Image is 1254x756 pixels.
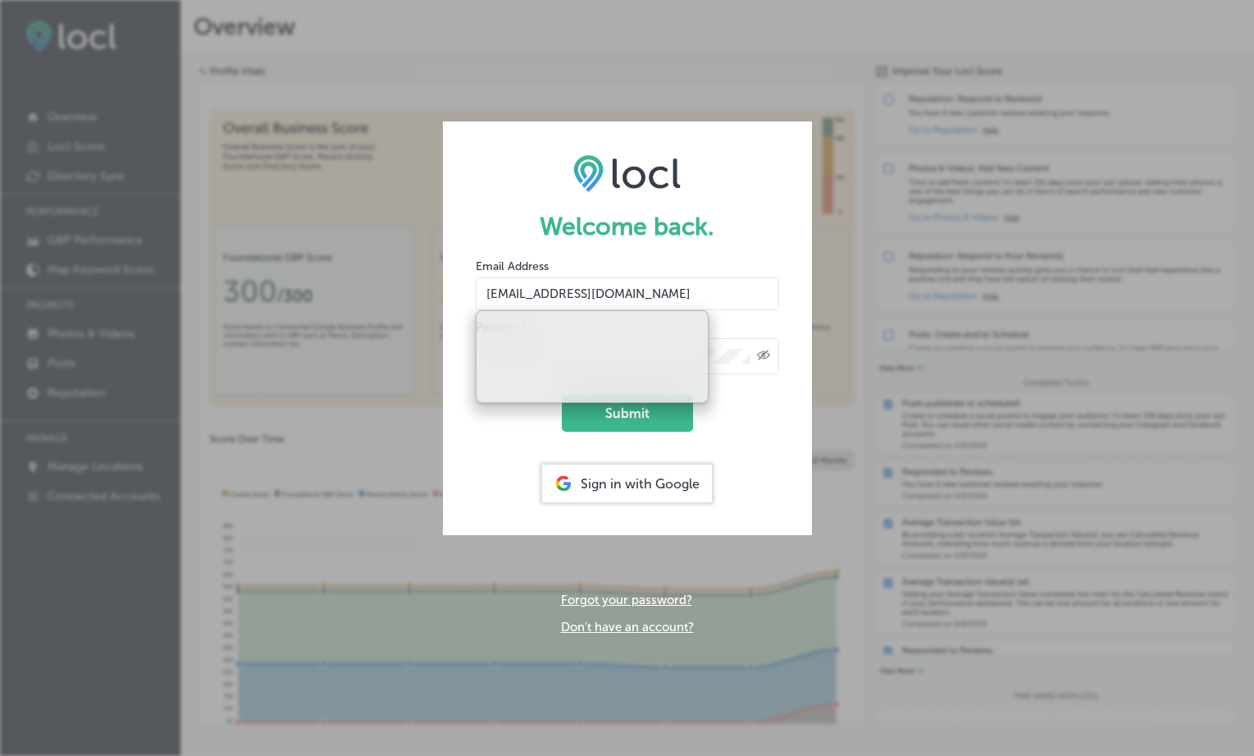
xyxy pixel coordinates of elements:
[561,593,692,607] a: Forgot your password?
[476,259,549,273] label: Email Address
[562,395,693,432] button: Submit
[561,620,694,635] a: Don't have an account?
[573,154,681,192] img: LOCL logo
[476,212,779,241] h1: Welcome back.
[542,465,712,502] div: Sign in with Google
[757,349,770,364] span: Toggle password visibility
